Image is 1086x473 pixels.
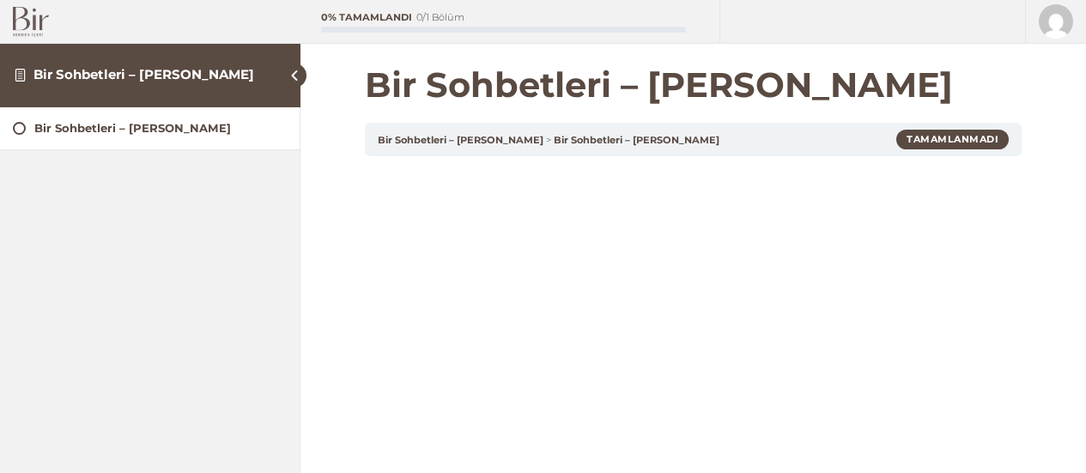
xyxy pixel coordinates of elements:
div: Bir Sohbetleri – [PERSON_NAME] [34,120,287,136]
a: Bir Sohbetleri – [PERSON_NAME] [378,134,543,146]
a: Bir Sohbetleri – [PERSON_NAME] [33,66,254,82]
a: Bir Sohbetleri – [PERSON_NAME] [554,134,719,146]
img: Bir Logo [13,7,49,37]
div: 0% Tamamlandı [321,13,412,22]
div: Tamamlanmadı [896,130,1009,149]
div: 0/1 Bölüm [416,13,464,22]
a: Bir Sohbetleri – [PERSON_NAME] [13,120,287,136]
h1: Bir Sohbetleri – [PERSON_NAME] [365,64,1022,106]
